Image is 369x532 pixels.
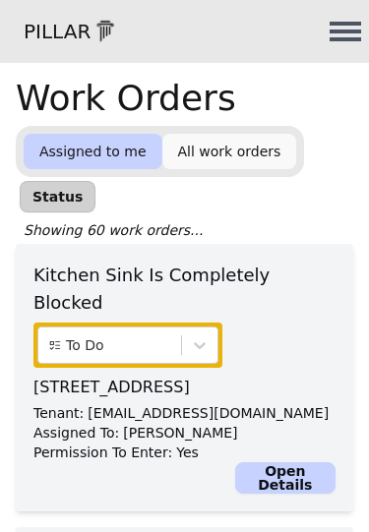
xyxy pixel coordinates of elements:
div: Tenant: [33,403,336,423]
p: [STREET_ADDRESS] [33,376,336,399]
div: Status [20,181,95,212]
p: Yes [176,443,199,462]
p: PILLAR [8,18,91,45]
p: Kitchen Sink Is Completely Blocked [33,262,336,317]
p: [PERSON_NAME] [123,423,237,443]
a: Open Details [235,462,336,494]
a: All work orders [162,134,297,169]
p: Showing 60 work orders... [24,220,203,240]
div: Permission To Enter: [33,443,336,462]
img: 1 [91,17,120,46]
h1: Work Orders [16,79,236,118]
p: [EMAIL_ADDRESS][DOMAIN_NAME] [88,403,329,423]
div: Assigned To: [33,423,336,443]
a: Assigned to me [24,134,162,169]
